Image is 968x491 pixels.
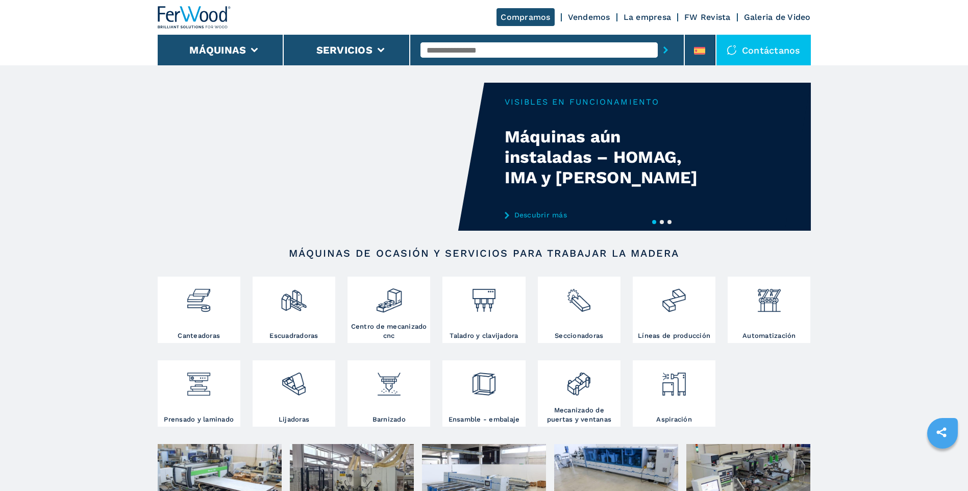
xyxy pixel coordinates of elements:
[164,415,234,424] h3: Prensado y laminado
[742,331,796,340] h3: Automatización
[449,415,520,424] h3: Ensamble - embalaje
[158,6,231,29] img: Ferwood
[279,415,309,424] h3: Lijadoras
[350,322,428,340] h3: Centro de mecanizado cnc
[756,279,783,314] img: automazione.png
[158,83,484,231] video: Your browser does not support the video tag.
[178,331,220,340] h3: Canteadoras
[442,277,525,343] a: Taladro y clavijadora
[744,12,811,22] a: Galeria de Video
[667,220,672,224] button: 3
[158,277,240,343] a: Canteadoras
[450,331,518,340] h3: Taladro y clavijadora
[652,220,656,224] button: 1
[727,45,737,55] img: Contáctanos
[660,220,664,224] button: 2
[376,363,403,398] img: verniciatura_1.png
[538,360,620,427] a: Mecanizado de puertas y ventanas
[555,331,603,340] h3: Seccionadoras
[497,8,554,26] a: Compramos
[376,279,403,314] img: centro_di_lavoro_cnc_2.png
[348,360,430,427] a: Barnizado
[470,279,498,314] img: foratrici_inseritrici_2.png
[728,277,810,343] a: Automatización
[253,360,335,427] a: Lijadoras
[716,35,811,65] div: Contáctanos
[185,363,212,398] img: pressa-strettoia.png
[470,363,498,398] img: montaggio_imballaggio_2.png
[633,360,715,427] a: Aspiración
[185,279,212,314] img: bordatrici_1.png
[348,277,430,343] a: Centro de mecanizado cnc
[633,277,715,343] a: Líneas de producción
[638,331,710,340] h3: Líneas de producción
[373,415,406,424] h3: Barnizado
[505,211,705,219] a: Descubrir más
[656,415,692,424] h3: Aspiración
[280,363,307,398] img: levigatrici_2.png
[442,360,525,427] a: Ensamble - embalaje
[624,12,672,22] a: La empresa
[280,279,307,314] img: squadratrici_2.png
[269,331,318,340] h3: Escuadradoras
[660,363,687,398] img: aspirazione_1.png
[190,247,778,259] h2: Máquinas de ocasión y servicios para trabajar la madera
[189,44,246,56] button: Máquinas
[568,12,610,22] a: Vendemos
[929,420,954,445] a: sharethis
[540,406,618,424] h3: Mecanizado de puertas y ventanas
[658,38,674,62] button: submit-button
[316,44,373,56] button: Servicios
[660,279,687,314] img: linee_di_produzione_2.png
[538,277,620,343] a: Seccionadoras
[565,363,592,398] img: lavorazione_porte_finestre_2.png
[684,12,731,22] a: FW Revista
[565,279,592,314] img: sezionatrici_2.png
[253,277,335,343] a: Escuadradoras
[158,360,240,427] a: Prensado y laminado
